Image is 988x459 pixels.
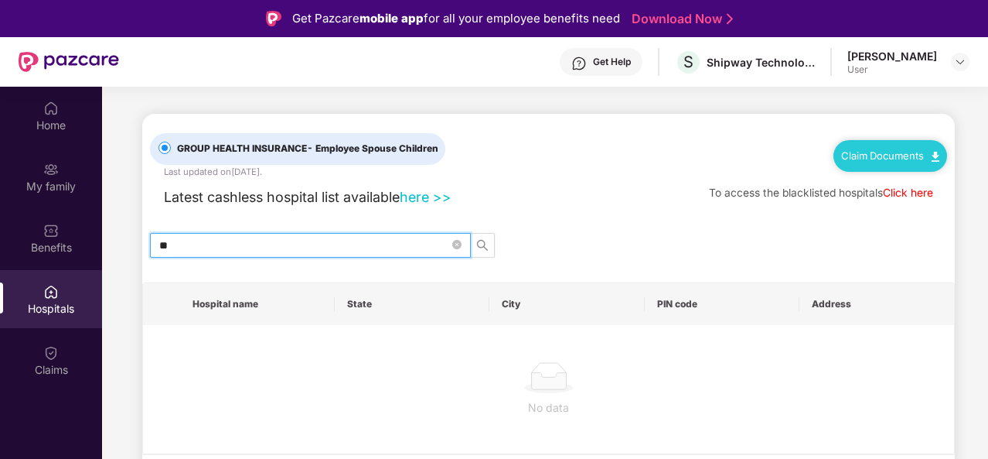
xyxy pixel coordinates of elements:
[452,240,462,249] span: close-circle
[43,284,59,300] img: svg+xml;base64,PHN2ZyBpZD0iSG9zcGl0YWxzIiB4bWxucz0iaHR0cDovL3d3dy53My5vcmcvMjAwMC9zdmciIHdpZHRoPS...
[452,238,462,252] span: close-circle
[883,187,933,199] a: Click here
[470,233,495,258] button: search
[954,56,966,68] img: svg+xml;base64,PHN2ZyBpZD0iRHJvcGRvd24tMzJ4MzIiIHhtbG5zPSJodHRwOi8vd3d3LnczLm9yZy8yMDAwL3N2ZyIgd2...
[171,142,445,156] span: GROUP HEALTH INSURANCE
[847,63,937,76] div: User
[799,283,954,325] th: Address
[727,11,733,27] img: Stroke
[847,49,937,63] div: [PERSON_NAME]
[571,56,587,71] img: svg+xml;base64,PHN2ZyBpZD0iSGVscC0zMngzMiIgeG1sbnM9Imh0dHA6Ly93d3cudzMub3JnLzIwMDAvc3ZnIiB3aWR0aD...
[841,149,939,162] a: Claim Documents
[593,56,631,68] div: Get Help
[307,142,438,154] span: - Employee Spouse Children
[164,189,400,205] span: Latest cashless hospital list available
[400,189,451,205] a: here >>
[266,11,281,26] img: Logo
[359,11,424,26] strong: mobile app
[43,162,59,177] img: svg+xml;base64,PHN2ZyB3aWR0aD0iMjAiIGhlaWdodD0iMjAiIHZpZXdCb3g9IjAgMCAyMCAyMCIgZmlsbD0ibm9uZSIgeG...
[43,101,59,116] img: svg+xml;base64,PHN2ZyBpZD0iSG9tZSIgeG1sbnM9Imh0dHA6Ly93d3cudzMub3JnLzIwMDAvc3ZnIiB3aWR0aD0iMjAiIG...
[292,9,620,28] div: Get Pazcare for all your employee benefits need
[471,239,494,252] span: search
[812,298,942,310] span: Address
[707,55,815,70] div: Shipway Technology Pvt. Ltd
[43,345,59,361] img: svg+xml;base64,PHN2ZyBpZD0iQ2xhaW0iIHhtbG5zPSJodHRwOi8vd3d3LnczLm9yZy8yMDAwL3N2ZyIgd2lkdGg9IjIwIi...
[709,187,883,199] span: To access the blacklisted hospitals
[192,298,322,310] span: Hospital name
[155,399,942,416] div: No data
[683,53,693,71] span: S
[932,152,939,162] img: svg+xml;base64,PHN2ZyB4bWxucz0iaHR0cDovL3d3dy53My5vcmcvMjAwMC9zdmciIHdpZHRoPSIxMC40IiBoZWlnaHQ9Ij...
[632,11,728,27] a: Download Now
[180,283,335,325] th: Hospital name
[489,283,644,325] th: City
[19,52,119,72] img: New Pazcare Logo
[645,283,799,325] th: PIN code
[164,165,262,179] div: Last updated on [DATE] .
[43,223,59,238] img: svg+xml;base64,PHN2ZyBpZD0iQmVuZWZpdHMiIHhtbG5zPSJodHRwOi8vd3d3LnczLm9yZy8yMDAwL3N2ZyIgd2lkdGg9Ij...
[335,283,489,325] th: State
